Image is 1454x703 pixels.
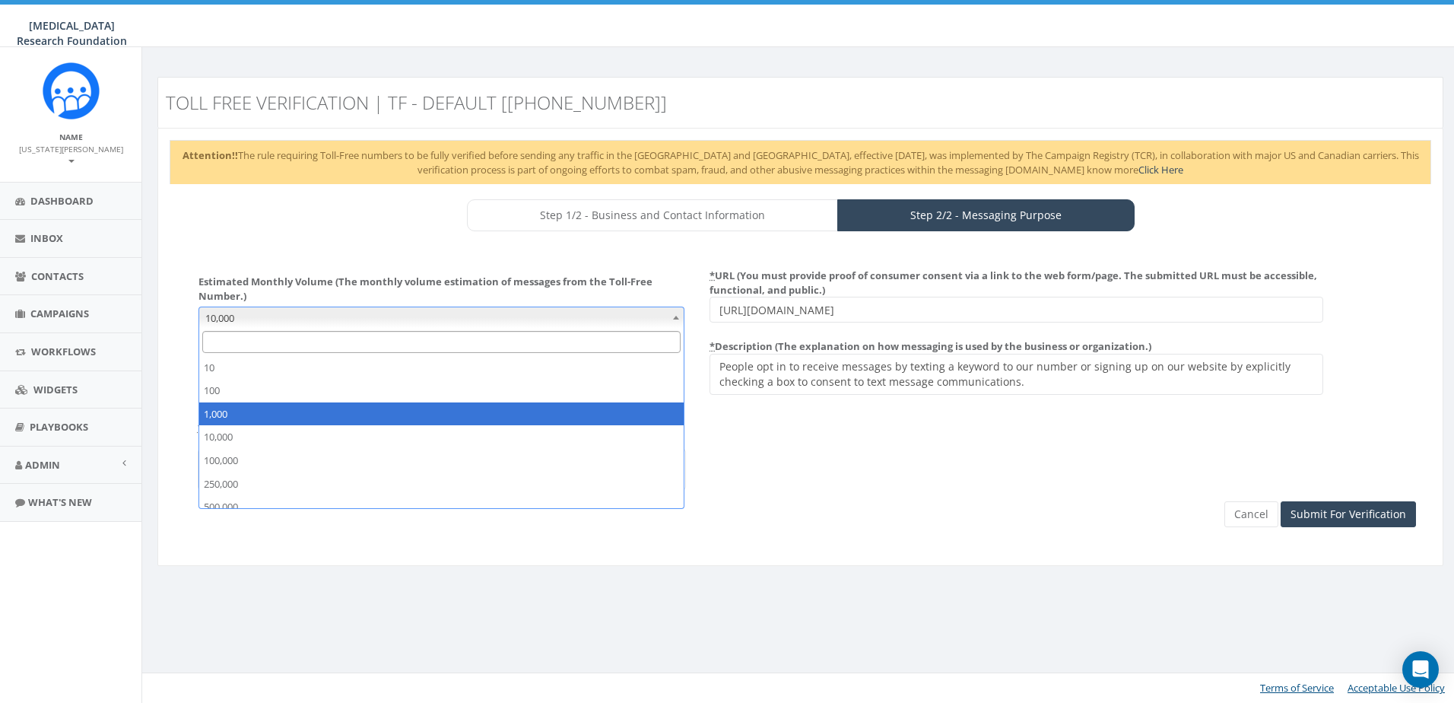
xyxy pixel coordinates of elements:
label: Description (The explanation on how messaging is used by the business or organization.) [710,334,1151,354]
span: Workflows [31,345,96,358]
a: Step 2/2 - Messaging Purpose [837,199,1135,231]
span: [MEDICAL_DATA] Research Foundation [17,18,127,48]
a: Acceptable Use Policy [1348,681,1445,695]
li: 250,000 [199,472,684,496]
strong: Attention!! [183,148,238,162]
span: What's New [28,495,92,509]
li: 500,000 [199,495,684,519]
textarea: People opt in to receive messages by texting a keyword to our number or signing up on our website... [710,354,1323,395]
input: Submit For Verification [1281,501,1416,527]
li: 10,000 [199,425,684,449]
img: Rally_Corp_Icon.png [43,62,100,119]
li: 10 [199,356,684,380]
a: [US_STATE][PERSON_NAME] [19,142,123,167]
span: Contacts [31,269,84,283]
li: 100,000 [199,449,684,472]
span: 10,000 [198,307,684,328]
label: Estimated Monthly Volume (The monthly volume estimation of messages from the Toll-Free Number.) [198,275,684,303]
small: Name [59,132,83,142]
label: URL (You must provide proof of consumer consent via a link to the web form/page. The submitted UR... [710,263,1323,297]
abbr: required [198,421,203,434]
abbr: required [710,339,715,353]
abbr: required [710,269,715,282]
span: Inbox [30,231,63,245]
li: 100 [199,379,684,402]
div: The rule requiring Toll-Free numbers to be fully verified before sending any traffic in the [GEOG... [170,140,1431,184]
li: 1,000 [199,402,684,426]
span: Dashboard [30,194,94,208]
a: Cancel [1224,501,1278,527]
div: Open Intercom Messenger [1402,651,1439,688]
span: 10,000 [199,307,684,329]
a: Step 1/2 - Business and Contact Information [467,199,838,231]
input: Search [202,331,681,353]
h3: Toll Free Verification | TF - Default [[PHONE_NUMBER]] [166,93,1112,113]
label: Content (Example of how your message will appear when sent. Please include opt-out instructions.) [198,415,686,449]
span: Campaigns [30,307,89,320]
span: Admin [25,458,60,472]
small: [US_STATE][PERSON_NAME] [19,144,123,167]
a: Terms of Service [1260,681,1334,695]
input: URL [710,297,1323,323]
span: Widgets [33,383,78,396]
span: Playbooks [30,420,88,434]
a: Click Here [1138,163,1183,177]
textarea: Hi {{first_name}}, thanks for connecting! This is a message from {{organization_name}}. Reply STO... [198,449,686,490]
